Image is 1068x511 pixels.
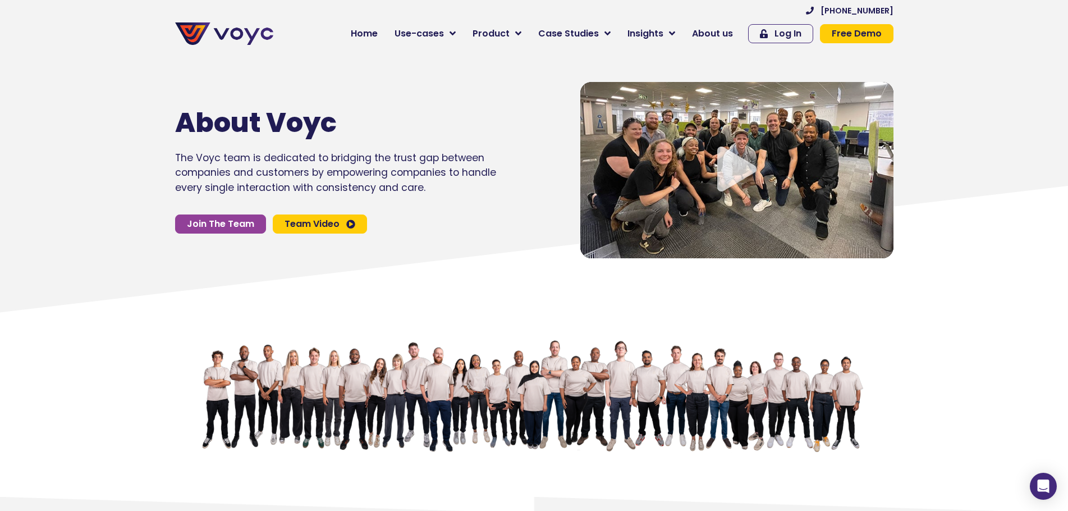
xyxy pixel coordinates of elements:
[175,150,496,195] p: The Voyc team is dedicated to bridging the trust gap between companies and customers by empowerin...
[820,24,893,43] a: Free Demo
[342,22,386,45] a: Home
[386,22,464,45] a: Use-cases
[187,220,254,229] span: Join The Team
[692,27,733,40] span: About us
[473,27,510,40] span: Product
[175,215,266,234] a: Join The Team
[175,22,273,45] img: voyc-full-logo
[714,147,759,193] div: Video play button
[774,29,801,38] span: Log In
[748,24,813,43] a: Log In
[627,27,663,40] span: Insights
[530,22,619,45] a: Case Studies
[395,27,444,40] span: Use-cases
[273,215,367,234] a: Team Video
[1030,473,1057,500] div: Open Intercom Messenger
[464,22,530,45] a: Product
[538,27,599,40] span: Case Studies
[832,29,882,38] span: Free Demo
[619,22,684,45] a: Insights
[351,27,378,40] span: Home
[285,220,340,229] span: Team Video
[175,107,462,139] h1: About Voyc
[684,22,741,45] a: About us
[806,7,893,15] a: [PHONE_NUMBER]
[821,7,893,15] span: [PHONE_NUMBER]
